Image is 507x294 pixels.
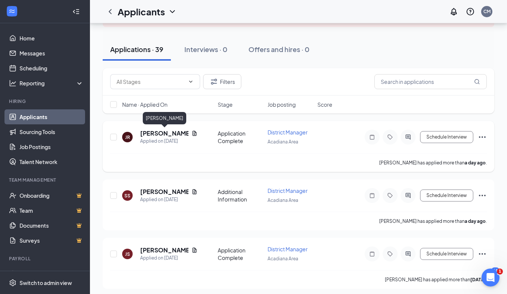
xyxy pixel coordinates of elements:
[19,154,84,169] a: Talent Network
[404,193,413,198] svg: ActiveChat
[368,134,377,140] svg: Note
[379,218,487,224] p: [PERSON_NAME] has applied more than .
[449,7,458,16] svg: Notifications
[140,129,188,137] h5: [PERSON_NAME]
[19,46,84,61] a: Messages
[268,256,298,261] span: Acadiana Area
[478,133,487,142] svg: Ellipses
[268,246,308,252] span: District Manager
[188,79,194,85] svg: ChevronDown
[140,246,188,254] h5: [PERSON_NAME]
[191,189,197,195] svg: Document
[125,251,130,257] div: JS
[140,254,197,262] div: Applied on [DATE]
[19,279,72,287] div: Switch to admin view
[140,196,197,203] div: Applied on [DATE]
[9,255,82,262] div: Payroll
[19,124,84,139] a: Sourcing Tools
[140,137,197,145] div: Applied on [DATE]
[420,248,473,260] button: Schedule Interview
[168,7,177,16] svg: ChevronDown
[19,233,84,248] a: SurveysCrown
[404,251,413,257] svg: ActiveChat
[203,74,241,89] button: Filter Filters
[218,130,263,145] div: Application Complete
[19,139,84,154] a: Job Postings
[483,8,491,15] div: CM
[268,139,298,145] span: Acadiana Area
[19,188,84,203] a: OnboardingCrown
[379,160,487,166] p: [PERSON_NAME] has applied more than .
[110,45,163,54] div: Applications · 39
[470,277,486,282] b: [DATE]
[268,129,308,136] span: District Manager
[478,191,487,200] svg: Ellipses
[465,218,486,224] b: a day ago
[386,134,395,140] svg: Tag
[466,7,475,16] svg: QuestionInfo
[19,61,84,76] a: Scheduling
[420,190,473,201] button: Schedule Interview
[125,134,130,140] div: JR
[420,131,473,143] button: Schedule Interview
[268,197,298,203] span: Acadiana Area
[474,79,480,85] svg: MagnifyingGlass
[19,79,84,87] div: Reporting
[19,267,84,282] a: PayrollCrown
[218,101,233,108] span: Stage
[248,45,310,54] div: Offers and hires · 0
[386,193,395,198] svg: Tag
[9,177,82,183] div: Team Management
[9,279,16,287] svg: Settings
[184,45,227,54] div: Interviews · 0
[374,74,487,89] input: Search in applications
[478,249,487,258] svg: Ellipses
[19,203,84,218] a: TeamCrown
[368,251,377,257] svg: Note
[124,193,130,199] div: SS
[218,246,263,261] div: Application Complete
[106,7,115,16] svg: ChevronLeft
[191,247,197,253] svg: Document
[385,276,487,283] p: [PERSON_NAME] has applied more than .
[72,8,80,15] svg: Collapse
[9,98,82,104] div: Hiring
[19,31,84,46] a: Home
[317,101,332,108] span: Score
[268,101,296,108] span: Job posting
[482,269,500,287] iframe: Intercom live chat
[491,267,500,274] div: 64
[117,78,185,86] input: All Stages
[143,112,186,124] div: [PERSON_NAME]
[140,188,188,196] h5: [PERSON_NAME]
[19,109,84,124] a: Applicants
[404,134,413,140] svg: ActiveChat
[497,269,503,275] span: 1
[19,218,84,233] a: DocumentsCrown
[9,79,16,87] svg: Analysis
[268,187,308,194] span: District Manager
[118,5,165,18] h1: Applicants
[218,188,263,203] div: Additional Information
[368,193,377,198] svg: Note
[8,7,16,15] svg: WorkstreamLogo
[191,130,197,136] svg: Document
[465,160,486,166] b: a day ago
[209,77,218,86] svg: Filter
[386,251,395,257] svg: Tag
[122,101,168,108] span: Name · Applied On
